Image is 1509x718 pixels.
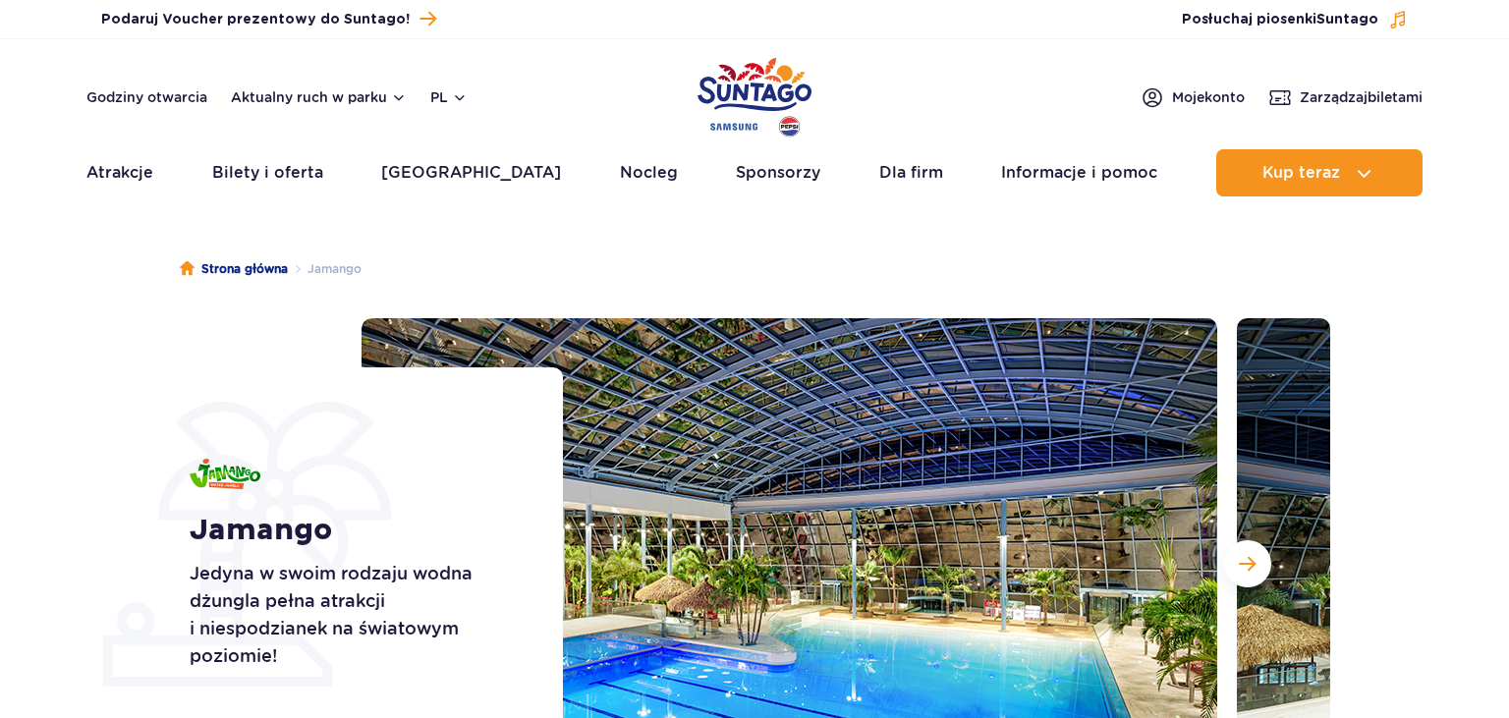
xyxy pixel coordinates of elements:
span: Kup teraz [1262,164,1340,182]
a: Bilety i oferta [212,149,323,196]
a: Sponsorzy [736,149,820,196]
a: Mojekonto [1141,85,1245,109]
button: Następny slajd [1224,540,1271,587]
button: Aktualny ruch w parku [231,89,407,105]
a: Zarządzajbiletami [1268,85,1423,109]
button: Posłuchaj piosenkiSuntago [1182,10,1408,29]
a: Informacje i pomoc [1001,149,1157,196]
a: Atrakcje [86,149,153,196]
span: Moje konto [1172,87,1245,107]
li: Jamango [288,259,362,279]
button: Kup teraz [1216,149,1423,196]
a: Dla firm [879,149,943,196]
a: Park of Poland [698,49,811,139]
h1: Jamango [190,513,519,548]
button: pl [430,87,468,107]
img: Jamango [190,459,260,489]
span: Podaruj Voucher prezentowy do Suntago! [101,10,410,29]
span: Suntago [1316,13,1378,27]
a: [GEOGRAPHIC_DATA] [381,149,561,196]
a: Nocleg [620,149,678,196]
a: Godziny otwarcia [86,87,207,107]
p: Jedyna w swoim rodzaju wodna dżungla pełna atrakcji i niespodzianek na światowym poziomie! [190,560,519,670]
a: Podaruj Voucher prezentowy do Suntago! [101,6,436,32]
span: Posłuchaj piosenki [1182,10,1378,29]
span: Zarządzaj biletami [1300,87,1423,107]
a: Strona główna [180,259,288,279]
